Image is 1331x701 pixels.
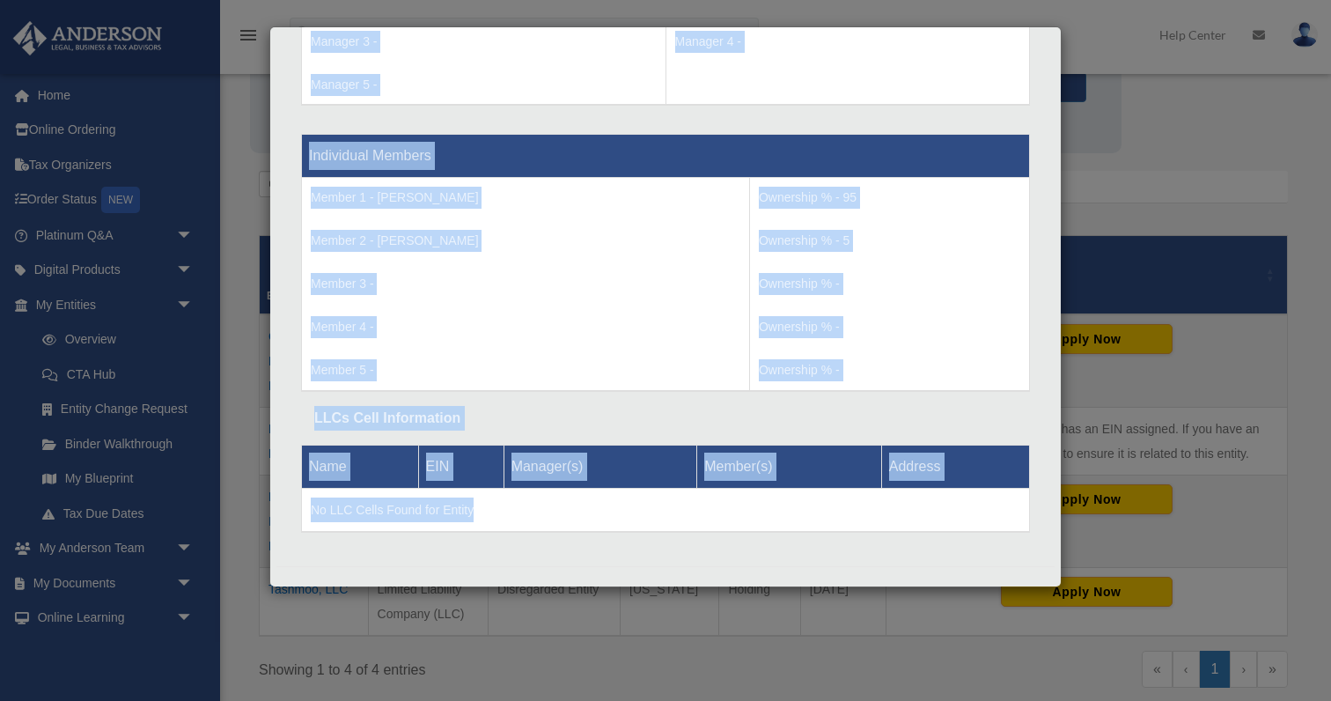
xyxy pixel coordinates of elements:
[759,359,1020,381] p: Ownership % -
[302,135,1030,178] th: Individual Members
[311,273,740,295] p: Member 3 -
[697,445,882,488] th: Member(s)
[311,31,657,53] p: Manager 3 -
[314,406,1017,431] div: LLCs Cell Information
[311,359,740,381] p: Member 5 -
[675,31,1021,53] p: Manager 4 -
[311,74,657,96] p: Manager 5 -
[418,445,504,488] th: EIN
[302,445,419,488] th: Name
[504,445,697,488] th: Manager(s)
[302,488,1030,532] td: No LLC Cells Found for Entity
[759,230,1020,252] p: Ownership % - 5
[311,187,740,209] p: Member 1 - [PERSON_NAME]
[759,273,1020,295] p: Ownership % -
[759,187,1020,209] p: Ownership % - 95
[881,445,1029,488] th: Address
[311,230,740,252] p: Member 2 - [PERSON_NAME]
[759,316,1020,338] p: Ownership % -
[311,316,740,338] p: Member 4 -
